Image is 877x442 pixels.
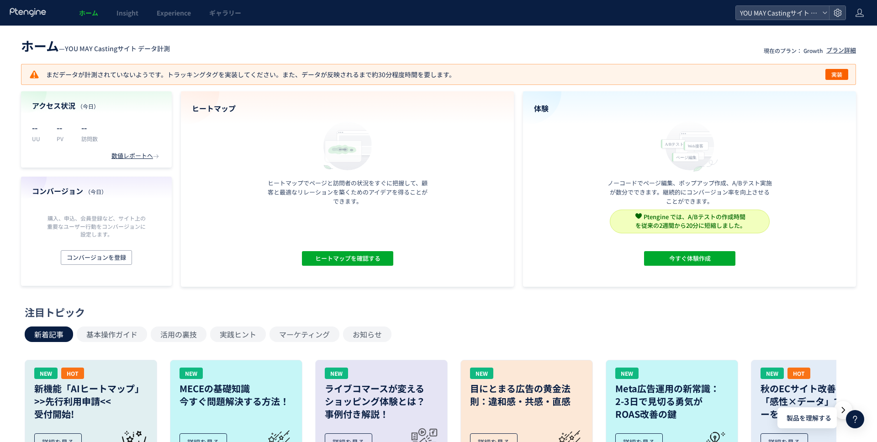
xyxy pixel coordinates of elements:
p: まだデータが計測されていないようです。トラッキングタグを実装してください。また、データが反映されるまで約30分程度時間を要します。 [29,69,455,80]
span: ギャラリー [209,8,241,17]
button: コンバージョンを登録 [61,250,132,265]
p: -- [57,120,70,135]
button: ヒートマップを確認する [302,251,393,266]
span: コンバージョンを登録 [67,250,126,265]
span: ホーム [21,37,59,55]
h4: 体験 [534,103,845,114]
div: 注目トピック [25,305,848,319]
button: 実践ヒント [210,326,266,342]
div: HOT [61,368,84,379]
span: Ptengine では、A/Bテストの作成時間 を従来の2週間から20分に短縮しました。 [635,212,746,230]
img: svg+xml,%3c [635,213,642,219]
span: （今日） [85,188,107,195]
p: -- [32,120,46,135]
h3: 秋のECサイト改善ガイド｜「感性×データ」でユーザーを動かす [761,382,874,421]
p: ノーコードでページ編集、ポップアップ作成、A/Bテスト実施が数分でできます。継続的にコンバージョン率を向上させることができます。 [608,179,772,206]
div: NEW [325,368,348,379]
div: HOT [787,368,810,379]
span: 実装 [831,69,842,80]
p: 訪問数 [81,135,98,142]
p: UU [32,135,46,142]
h3: 目にとまる広告の黄金法則：違和感・共感・直感 [470,382,583,408]
h3: MECEの基礎知識 今すぐ問題解決する方法！ [180,382,293,408]
span: ホーム [79,8,98,17]
div: NEW [761,368,784,379]
span: （今日） [77,102,99,110]
p: 購入、申込、会員登録など、サイト上の重要なユーザー行動をコンバージョンに設定します。 [45,214,148,237]
h4: コンバージョン [32,186,161,196]
p: 現在のプラン： Growth [764,47,823,54]
div: NEW [34,368,58,379]
button: マーケティング [269,326,339,342]
div: NEW [615,368,639,379]
span: YOU MAY Castingサイト データ計測 [737,6,819,20]
p: -- [81,120,98,135]
div: NEW [180,368,203,379]
div: NEW [470,368,493,379]
span: YOU MAY Castingサイト データ計測 [65,44,170,53]
span: Insight [116,8,138,17]
span: Experience [157,8,191,17]
div: 数値レポートへ [111,152,161,160]
span: ヒートマップを確認する [315,251,380,266]
button: お知らせ [343,326,391,342]
button: 活用の裏技 [151,326,206,342]
h3: 新機能「AIヒートマップ」 >>先行利用申請<< 受付開始! [34,382,148,421]
button: 今すぐ体験作成 [644,251,735,266]
div: プラン詳細 [826,46,856,55]
button: 実装 [825,69,848,80]
span: 今すぐ体験作成 [669,251,710,266]
h4: アクセス状況 [32,100,161,111]
p: PV [57,135,70,142]
span: 製品を理解する [787,413,831,423]
img: home_experience_onbo_jp-C5-EgdA0.svg [656,119,723,173]
button: 基本操作ガイド [77,326,147,342]
div: — [21,37,170,55]
h4: ヒートマップ [192,103,503,114]
h3: Meta広告運用の新常識： 2-3日で見切る勇気が ROAS改善の鍵 [615,382,729,421]
button: 新着記事 [25,326,73,342]
p: ヒートマップでページと訪問者の状況をすぐに把握して、顧客と最適なリレーションを築くためのアイデアを得ることができます。 [265,179,430,206]
h3: ライブコマースが変える ショッピング体験とは？ 事例付き解説！ [325,382,438,421]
